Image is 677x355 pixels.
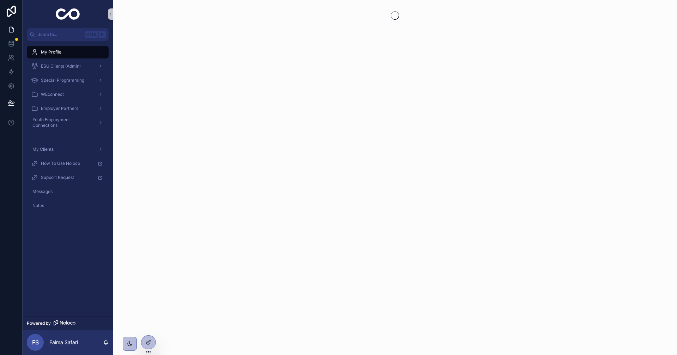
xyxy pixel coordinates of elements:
a: WEconnect [27,88,109,101]
a: Notes [27,199,109,212]
a: Support Request [27,171,109,184]
a: Employer Partners [27,102,109,115]
span: Notes [32,203,44,208]
button: Jump to...CtrlK [27,28,109,41]
a: Youth Employment Connections [27,116,109,129]
span: Powered by [27,320,51,326]
span: My Clients [32,147,54,152]
span: K [99,32,105,37]
a: Special Programming [27,74,109,87]
span: Youth Employment Connections [32,117,92,128]
span: How To Use Noloco [41,161,80,166]
a: Powered by [23,317,113,330]
a: My Profile [27,46,109,58]
span: FS [32,338,39,347]
span: ESU Clients (Admin) [41,63,81,69]
p: Faima Safari [49,339,78,346]
a: How To Use Noloco [27,157,109,170]
span: My Profile [41,49,61,55]
a: My Clients [27,143,109,156]
span: Special Programming [41,77,84,83]
div: scrollable content [23,41,113,221]
a: Messages [27,185,109,198]
span: WEconnect [41,92,64,97]
span: Support Request [41,175,74,180]
a: ESU Clients (Admin) [27,60,109,73]
span: Employer Partners [41,106,78,111]
img: App logo [56,8,80,20]
span: Jump to... [38,32,83,37]
span: Ctrl [85,31,98,38]
span: Messages [32,189,53,194]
